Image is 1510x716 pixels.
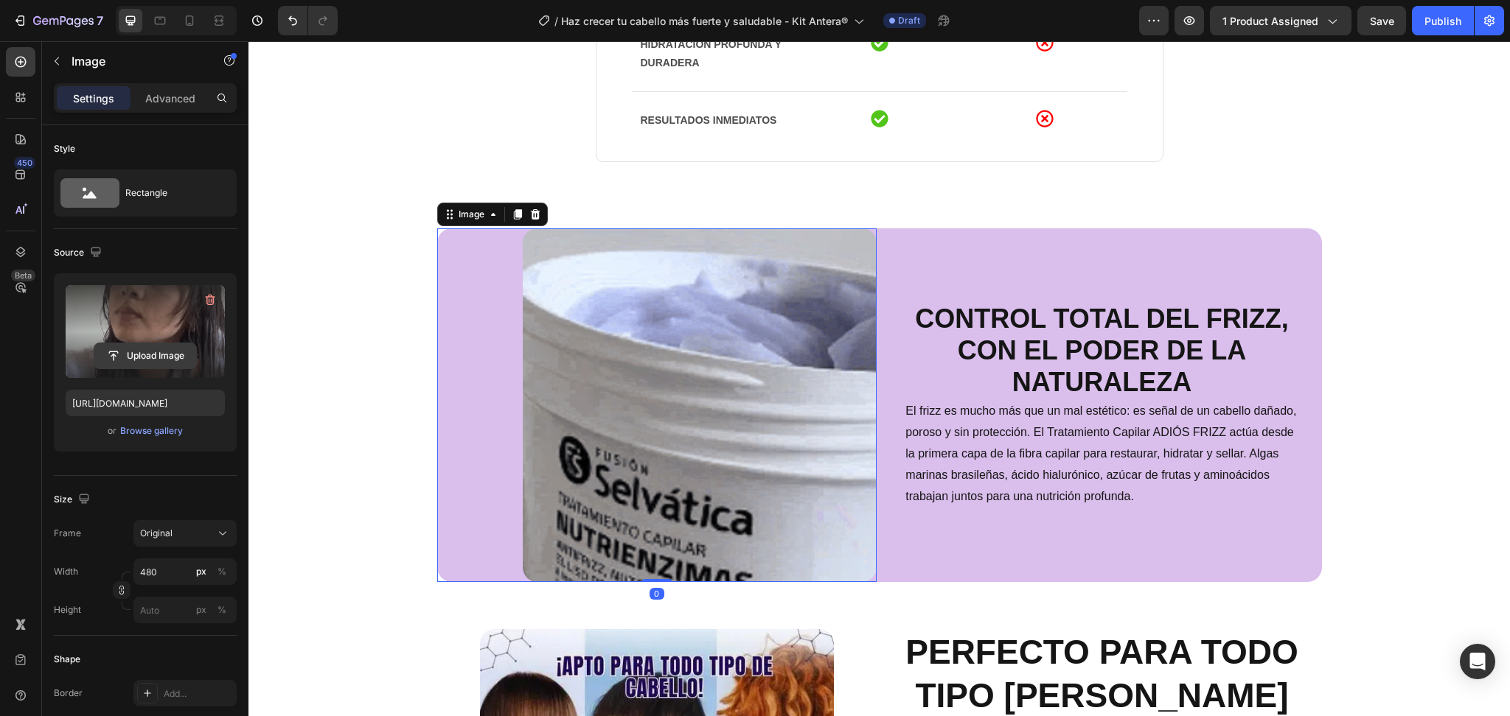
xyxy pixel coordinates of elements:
div: Rectangle [125,176,215,210]
div: % [218,565,226,578]
button: px [213,601,231,619]
div: px [196,603,206,617]
p: Settings [73,91,114,106]
span: Save [1370,15,1394,27]
p: El frizz es mucho más que un mal estético: es señal de un cabello dañado, poroso y sin protección... [657,359,1049,466]
div: Open Intercom Messenger [1460,644,1495,679]
div: 450 [14,157,35,169]
div: % [218,603,226,617]
button: Save [1357,6,1406,35]
span: 1 product assigned [1222,13,1318,29]
div: Style [54,142,75,155]
p: Image [72,52,197,70]
span: Haz crecer tu cabello más fuerte y saludable - Kit Antera® [561,13,848,29]
p: Resultados inmediatos [392,70,540,88]
div: Image [207,166,239,180]
input: px% [133,597,237,623]
button: Upload Image [94,343,197,369]
span: or [108,422,116,440]
p: Advanced [145,91,195,106]
div: Border [54,687,83,700]
img: gempages_547003309001540832-fb6be08d-c801-4090-8fac-b12992fba6e4.webp [274,187,628,541]
button: px [213,563,231,580]
button: % [192,563,210,580]
div: Add... [164,687,233,701]
div: Publish [1424,13,1461,29]
input: https://example.com/image.jpg [66,390,225,416]
button: Browse gallery [119,424,184,438]
div: 0 [401,547,416,558]
div: px [196,565,206,578]
h2: Control total del frizz, con el poder de la naturaleza [655,260,1051,359]
div: Source [54,243,105,263]
button: % [192,601,210,619]
label: Width [54,565,78,578]
div: Undo/Redo [278,6,338,35]
div: Browse gallery [120,424,183,438]
h2: Perfecto para todo tipo [PERSON_NAME] [634,588,1074,679]
input: px% [133,558,237,585]
label: Height [54,603,81,617]
div: Shape [54,653,80,666]
label: Frame [54,527,81,540]
div: Size [54,490,93,510]
button: Publish [1412,6,1474,35]
span: Original [140,527,173,540]
span: Draft [898,14,920,27]
button: 1 product assigned [1210,6,1351,35]
iframe: Design area [248,41,1510,716]
span: / [554,13,558,29]
button: 7 [6,6,110,35]
p: 7 [97,12,103,29]
button: Original [133,520,237,547]
div: Beta [11,270,35,281]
